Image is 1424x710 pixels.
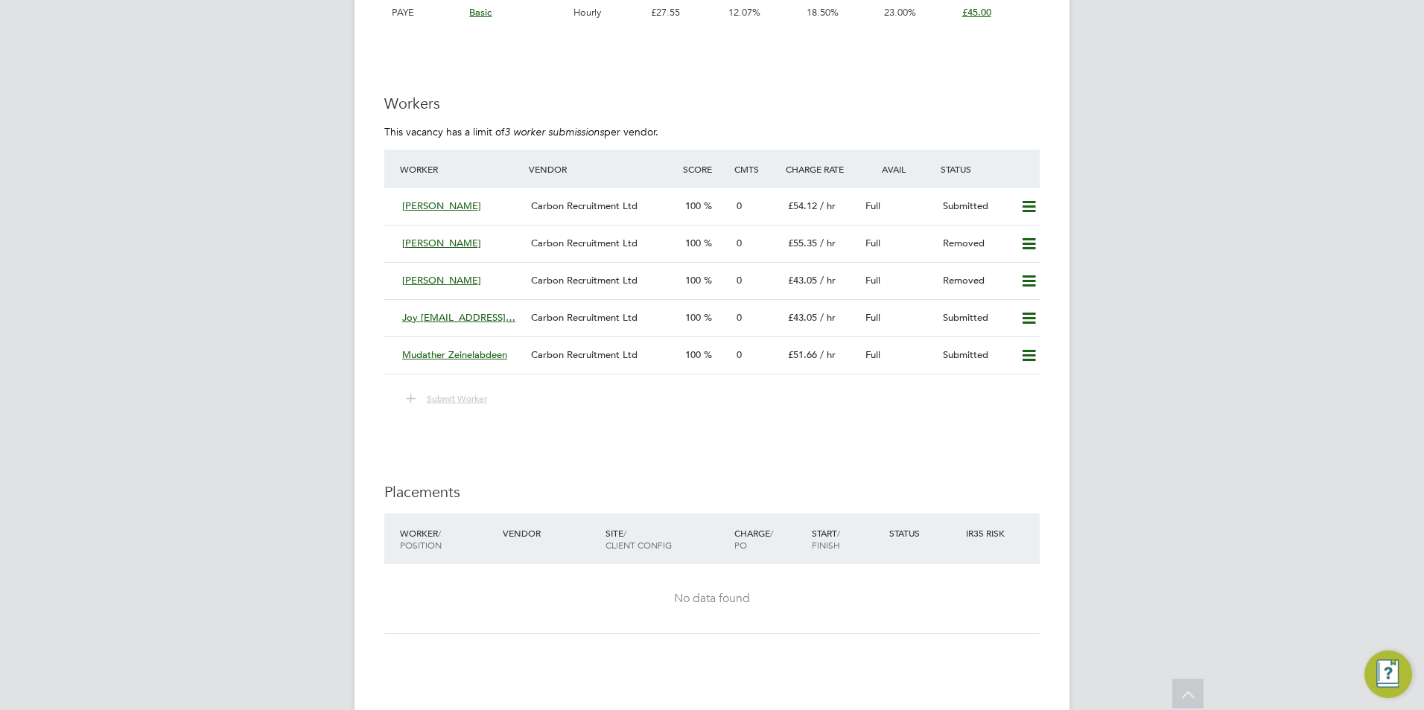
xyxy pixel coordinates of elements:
span: / hr [820,237,836,249]
span: [PERSON_NAME] [402,237,481,249]
button: Engage Resource Center [1364,650,1412,698]
div: Status [886,519,963,546]
div: Status [937,156,1040,182]
div: Worker [396,156,525,182]
h3: Placements [384,482,1040,502]
div: Worker [396,519,499,558]
div: IR35 Risk [962,519,1014,546]
p: This vacancy has a limit of per vendor. [384,125,1040,138]
div: Cmts [731,156,782,182]
button: Submit Worker [395,389,499,409]
div: Submitted [937,194,1014,219]
span: 0 [737,348,742,361]
div: Score [679,156,731,182]
span: £45.00 [962,6,991,19]
span: [PERSON_NAME] [402,274,481,287]
span: Full [865,237,880,249]
span: / Finish [812,527,840,551]
span: 0 [737,199,742,212]
span: 100 [685,311,701,324]
span: 0 [737,237,742,249]
div: Site [602,519,731,558]
div: Start [808,519,886,558]
span: Mudather Zeinelabdeen [402,348,507,361]
div: Vendor [499,519,602,546]
em: 3 worker submissions [504,125,604,138]
span: Full [865,348,880,361]
span: Carbon Recruitment Ltd [531,348,638,361]
div: Submitted [937,343,1014,368]
div: Charge Rate [782,156,859,182]
h3: Workers [384,94,1040,113]
span: 100 [685,237,701,249]
span: Full [865,199,880,212]
div: Avail [859,156,937,182]
div: Charge [731,519,808,558]
div: Removed [937,269,1014,293]
span: Carbon Recruitment Ltd [531,274,638,287]
div: Vendor [525,156,679,182]
span: [PERSON_NAME] [402,199,481,212]
span: £55.35 [788,237,817,249]
span: / Client Config [605,527,672,551]
span: / Position [400,527,442,551]
span: 0 [737,311,742,324]
span: / hr [820,348,836,361]
span: 23.00% [884,6,916,19]
span: Carbon Recruitment Ltd [531,199,638,212]
span: Submit Worker [427,392,487,404]
span: Carbon Recruitment Ltd [531,237,638,249]
span: Basic [469,6,492,19]
span: 18.50% [807,6,839,19]
span: Full [865,311,880,324]
span: £51.66 [788,348,817,361]
span: / PO [734,527,773,551]
span: / hr [820,311,836,324]
div: Removed [937,231,1014,256]
span: 0 [737,274,742,287]
span: / hr [820,274,836,287]
span: 100 [685,348,701,361]
div: Submitted [937,306,1014,330]
span: 100 [685,199,701,212]
div: No data found [399,591,1025,607]
span: £43.05 [788,311,817,324]
span: Full [865,274,880,287]
span: 12.07% [728,6,760,19]
span: Joy [EMAIL_ADDRESS]… [402,311,515,324]
span: £43.05 [788,274,817,287]
span: £54.12 [788,199,817,212]
span: / hr [820,199,836,212]
span: 100 [685,274,701,287]
span: Carbon Recruitment Ltd [531,311,638,324]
